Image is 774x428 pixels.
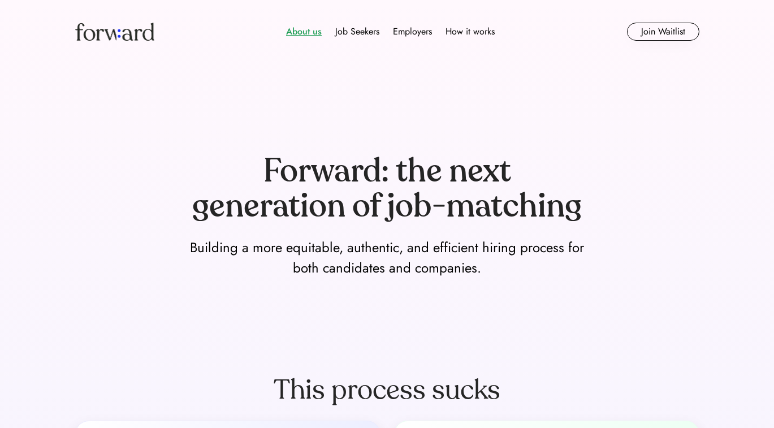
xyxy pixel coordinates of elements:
div: Employers [393,25,432,38]
button: Join Waitlist [627,23,699,41]
div: About us [286,25,322,38]
div: How it works [446,25,495,38]
div: Building a more equitable, authentic, and efficient hiring process for both candidates and compan... [184,237,591,278]
div: Forward: the next generation of job-matching [184,154,591,223]
img: Forward logo [75,23,154,41]
div: Job Seekers [335,25,379,38]
div: This process sucks [274,373,500,407]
